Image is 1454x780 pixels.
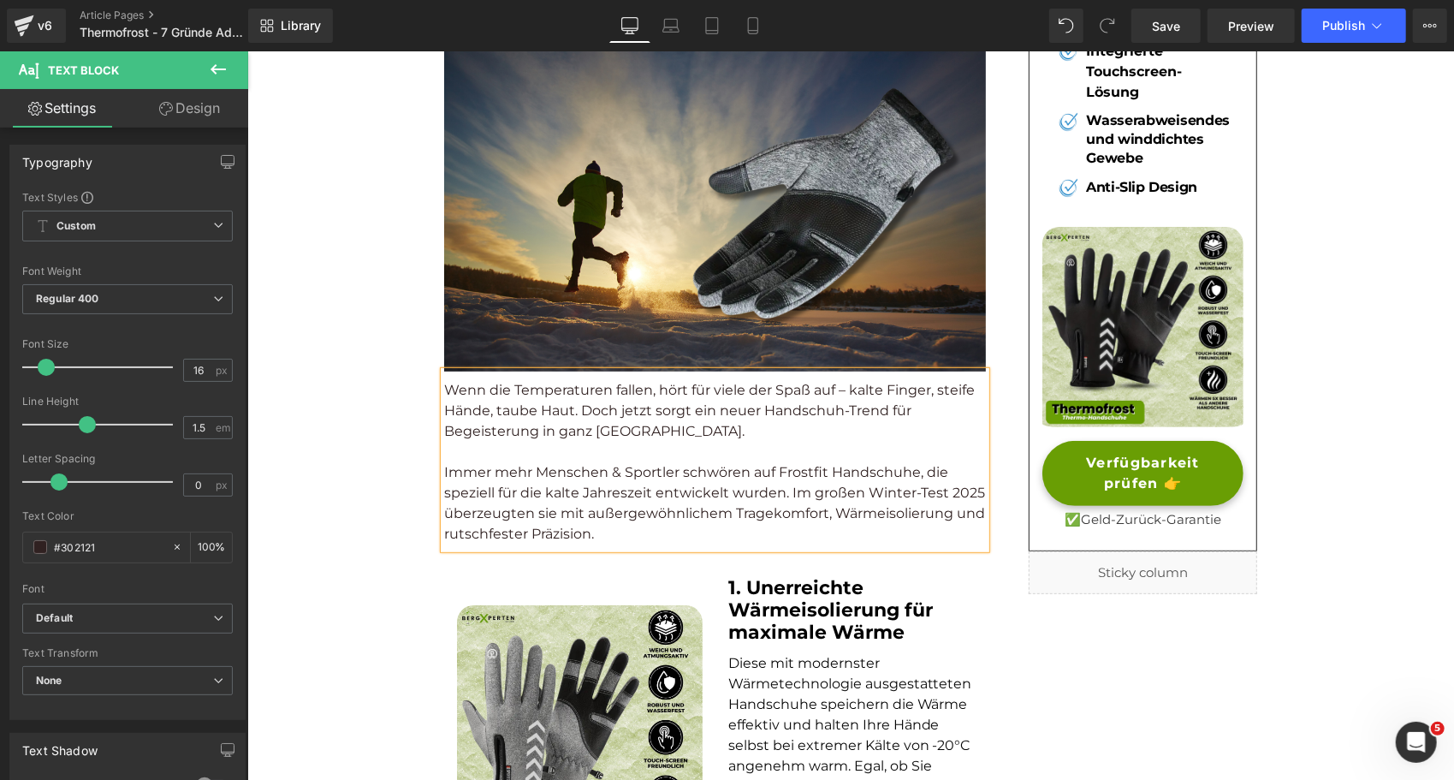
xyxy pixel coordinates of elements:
a: Laptop [650,9,691,43]
div: Typography [22,146,92,170]
button: Publish [1302,9,1406,43]
div: Font [22,583,233,595]
b: 1. Unerreichte Wärmeisolierung für maximale Wärme [481,525,685,593]
div: Font Weight [22,265,233,277]
span: Thermofrost - 7 Gründe Adv_test winner [80,26,244,39]
a: New Library [248,9,333,43]
span: Text Block [48,63,119,77]
span: Publish [1322,19,1365,33]
div: Text Shadow [22,734,98,758]
input: Color [54,538,163,557]
div: Font Size [22,338,233,350]
b: None [36,674,62,687]
iframe: Intercom live chat [1396,722,1437,763]
button: Redo [1090,9,1125,43]
b: Anti-Slip Design [839,128,950,144]
a: Verfügbarkeit prüfen 👉 [795,390,996,455]
div: % [191,533,232,563]
div: v6 [34,15,56,37]
a: Preview [1208,9,1295,43]
a: v6 [7,9,66,43]
div: Letter Spacing [22,453,233,465]
span: em [216,422,230,433]
a: Desktop [609,9,650,43]
a: Mobile [733,9,774,43]
b: Regular 400 [36,292,99,305]
b: Wasserabweisendes und winddichtes Gewebe [839,61,982,116]
a: Tablet [691,9,733,43]
button: Undo [1049,9,1083,43]
p: ✅Geld-Zurück-Garantie [795,459,996,479]
span: Library [281,18,321,33]
p: Wenn die Temperaturen fallen, hört für viele der Spaß auf – kalte Finger, steife Hände, taube Hau... [197,329,739,390]
span: 5 [1431,722,1445,735]
div: Text Color [22,510,233,522]
i: Default [36,611,73,626]
div: Line Height [22,396,233,408]
b: Custom [56,219,96,234]
button: More [1413,9,1447,43]
div: Text Transform [22,647,233,659]
span: px [216,365,230,376]
p: Immer mehr Menschen & Sportler schwören auf Frostfit Handschuhe, die speziell für die kalte Jahre... [197,411,739,493]
span: px [216,479,230,491]
span: Preview [1228,17,1274,35]
span: Verfügbarkeit prüfen 👉 [813,402,978,443]
a: Article Pages [80,9,276,22]
a: Design [128,89,252,128]
span: Save [1152,17,1180,35]
div: Text Styles [22,190,233,204]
